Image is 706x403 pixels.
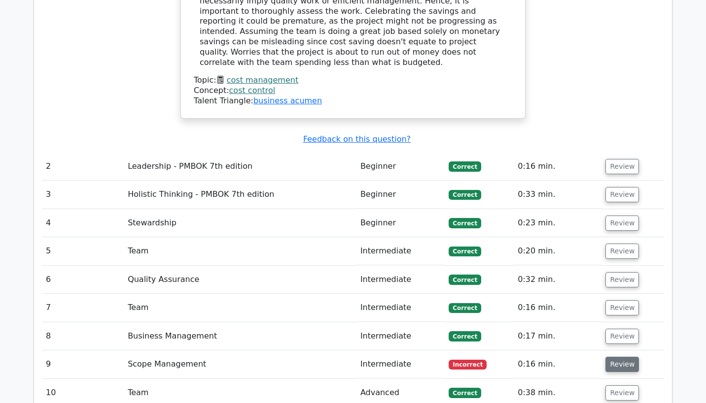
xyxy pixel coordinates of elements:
button: Review [605,300,639,315]
td: 8 [42,322,124,350]
td: Beginner [356,209,445,237]
td: Beginner [356,153,445,181]
td: Intermediate [356,350,445,378]
button: Review [605,357,639,372]
td: 0:32 min. [514,266,601,294]
span: Incorrect [449,360,487,370]
span: Correct [449,388,481,398]
td: 0:20 min. [514,237,601,265]
td: 6 [42,266,124,294]
button: Review [605,385,639,401]
td: Team [124,294,356,322]
span: Correct [449,161,481,171]
td: 0:16 min. [514,153,601,181]
td: Stewardship [124,209,356,237]
td: Intermediate [356,266,445,294]
td: 0:17 min. [514,322,601,350]
td: Scope Management [124,350,356,378]
a: cost control [229,86,276,95]
td: 0:16 min. [514,294,601,322]
div: Topic: [194,75,512,86]
td: Intermediate [356,294,445,322]
td: 5 [42,237,124,265]
td: 0:33 min. [514,181,601,209]
td: 7 [42,294,124,322]
div: Concept: [194,86,512,96]
td: Holistic Thinking - PMBOK 7th edition [124,181,356,209]
td: Beginner [356,181,445,209]
span: Correct [449,303,481,313]
button: Review [605,329,639,344]
td: 4 [42,209,124,237]
span: Correct [449,190,481,200]
td: 3 [42,181,124,209]
td: 0:23 min. [514,209,601,237]
td: Intermediate [356,237,445,265]
span: Correct [449,247,481,256]
span: Correct [449,331,481,341]
td: 9 [42,350,124,378]
button: Review [605,216,639,231]
div: Talent Triangle: [194,75,512,106]
a: business acumen [253,96,322,105]
td: 2 [42,153,124,181]
td: Quality Assurance [124,266,356,294]
td: Team [124,237,356,265]
a: cost management [227,75,298,85]
span: Correct [449,275,481,284]
button: Review [605,187,639,202]
td: Leadership - PMBOK 7th edition [124,153,356,181]
td: Business Management [124,322,356,350]
span: Correct [449,218,481,228]
td: Intermediate [356,322,445,350]
button: Review [605,159,639,174]
button: Review [605,272,639,287]
td: 0:16 min. [514,350,601,378]
button: Review [605,244,639,259]
a: Feedback on this question? [303,134,411,144]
